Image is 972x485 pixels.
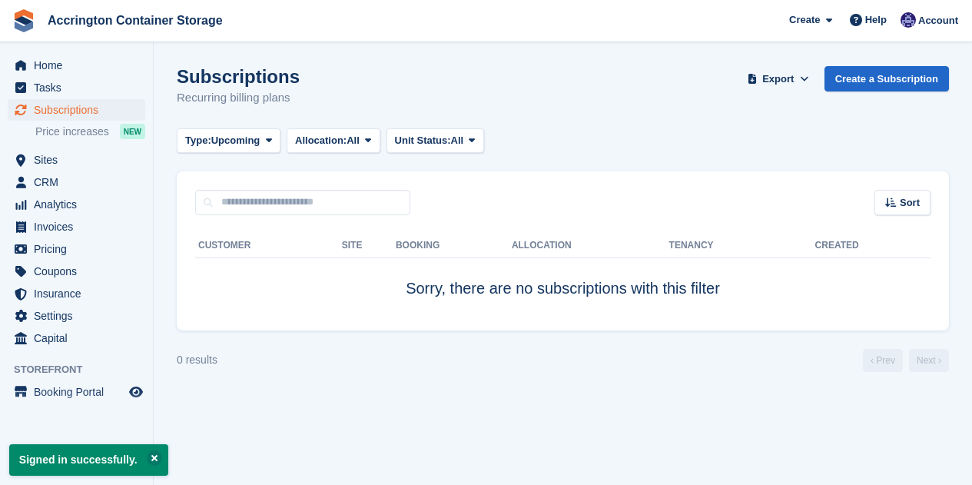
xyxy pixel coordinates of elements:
span: Tasks [34,77,126,98]
th: Site [342,234,396,258]
span: Account [918,13,958,28]
a: menu [8,77,145,98]
a: Price increases NEW [35,123,145,140]
a: menu [8,194,145,215]
span: Subscriptions [34,99,126,121]
span: Home [34,55,126,76]
span: Capital [34,327,126,349]
span: Help [865,12,887,28]
span: Coupons [34,261,126,282]
h1: Subscriptions [177,66,300,87]
img: Jacob Connolly [901,12,916,28]
span: All [451,133,464,148]
a: Previous [863,349,903,372]
a: menu [8,327,145,349]
div: 0 results [177,352,217,368]
a: menu [8,55,145,76]
a: menu [8,99,145,121]
th: Created [815,234,931,258]
button: Allocation: All [287,128,380,154]
span: Price increases [35,125,109,139]
span: Export [762,71,794,87]
button: Export [745,66,812,91]
span: Unit Status: [395,133,451,148]
a: menu [8,149,145,171]
span: All [347,133,360,148]
span: Sort [900,195,920,211]
a: menu [8,238,145,260]
p: Recurring billing plans [177,89,300,107]
a: menu [8,381,145,403]
img: stora-icon-8386f47178a22dfd0bd8f6a31ec36ba5ce8667c1dd55bd0f319d3a0aa187defe.svg [12,9,35,32]
a: Next [909,349,949,372]
span: Invoices [34,216,126,238]
a: Preview store [127,383,145,401]
nav: Page [860,349,952,372]
button: Unit Status: All [386,128,484,154]
a: Create a Subscription [824,66,949,91]
span: Create [789,12,820,28]
span: Insurance [34,283,126,304]
a: menu [8,283,145,304]
span: CRM [34,171,126,193]
th: Customer [195,234,342,258]
span: Pricing [34,238,126,260]
a: Accrington Container Storage [41,8,229,33]
span: Storefront [14,362,153,377]
span: Settings [34,305,126,327]
a: menu [8,261,145,282]
div: NEW [120,124,145,139]
th: Tenancy [669,234,723,258]
th: Allocation [512,234,669,258]
p: Signed in successfully. [9,444,168,476]
span: Allocation: [295,133,347,148]
th: Booking [396,234,512,258]
span: Sites [34,149,126,171]
a: menu [8,216,145,238]
a: menu [8,171,145,193]
span: Type: [185,133,211,148]
button: Type: Upcoming [177,128,280,154]
span: Analytics [34,194,126,215]
span: Upcoming [211,133,260,148]
span: Sorry, there are no subscriptions with this filter [406,280,720,297]
span: Booking Portal [34,381,126,403]
a: menu [8,305,145,327]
